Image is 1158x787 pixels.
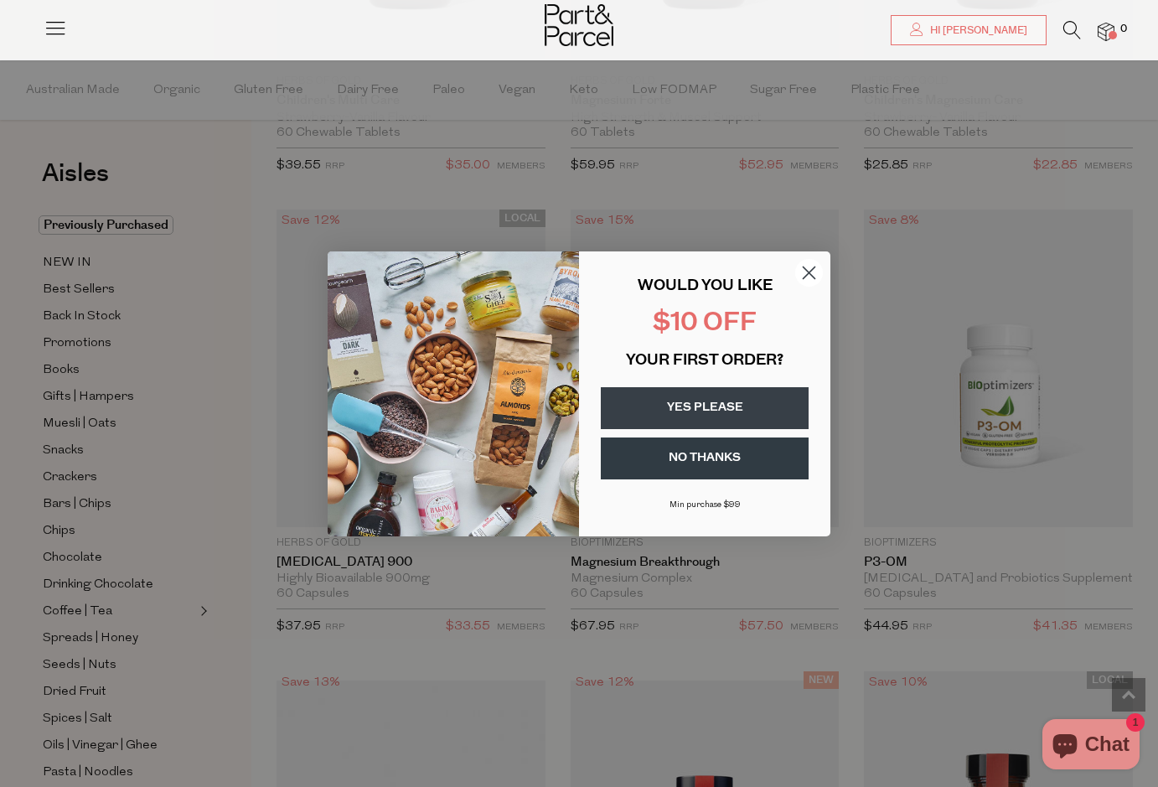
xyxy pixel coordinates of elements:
[601,387,809,429] button: YES PLEASE
[638,279,773,294] span: WOULD YOU LIKE
[1037,719,1145,774] inbox-online-store-chat: Shopify online store chat
[653,311,757,337] span: $10 OFF
[1116,22,1131,37] span: 0
[891,15,1047,45] a: Hi [PERSON_NAME]
[328,251,579,536] img: 43fba0fb-7538-40bc-babb-ffb1a4d097bc.jpeg
[926,23,1027,38] span: Hi [PERSON_NAME]
[626,354,783,369] span: YOUR FIRST ORDER?
[669,500,741,510] span: Min purchase $99
[1098,23,1114,40] a: 0
[794,258,824,287] button: Close dialog
[601,438,809,479] button: NO THANKS
[545,4,613,46] img: Part&Parcel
